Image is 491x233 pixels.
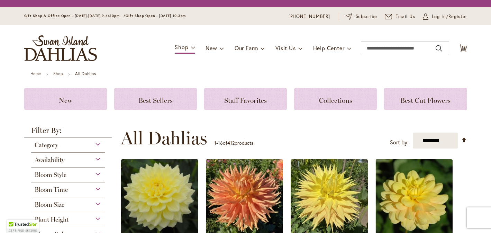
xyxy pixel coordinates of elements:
span: All Dahlias [121,128,207,149]
a: Home [30,71,41,76]
span: Visit Us [275,44,295,52]
a: New [24,88,107,110]
span: Bloom Style [35,171,66,179]
span: Shop [175,43,188,51]
a: store logo [24,35,97,61]
span: Availability [35,156,64,164]
span: Staff Favorites [224,96,267,105]
button: Search [436,43,442,54]
span: Log In/Register [432,13,467,20]
span: Bloom Time [35,186,68,194]
span: 412 [227,140,235,146]
a: [PHONE_NUMBER] [289,13,330,20]
strong: Filter By: [24,127,112,138]
a: Collections [294,88,377,110]
strong: All Dahlias [75,71,96,76]
span: Category [35,141,58,149]
a: Shop [53,71,63,76]
span: Best Sellers [138,96,173,105]
a: Log In/Register [423,13,467,20]
a: Best Sellers [114,88,197,110]
a: Best Cut Flowers [384,88,467,110]
a: Subscribe [346,13,377,20]
span: New [206,44,217,52]
span: Best Cut Flowers [400,96,451,105]
span: Gift Shop & Office Open - [DATE]-[DATE] 9-4:30pm / [24,14,126,18]
label: Sort by: [390,136,409,149]
span: Email Us [395,13,415,20]
span: New [59,96,72,105]
span: 16 [218,140,223,146]
span: Bloom Size [35,201,64,208]
span: Gift Shop Open - [DATE] 10-3pm [126,14,186,18]
a: Staff Favorites [204,88,287,110]
span: Subscribe [356,13,378,20]
span: Collections [319,96,352,105]
a: Email Us [385,13,415,20]
span: Help Center [313,44,345,52]
span: Plant Height [35,216,69,223]
span: 1 [214,140,216,146]
span: Our Farm [235,44,258,52]
iframe: Launch Accessibility Center [5,208,25,228]
p: - of products [214,137,253,149]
